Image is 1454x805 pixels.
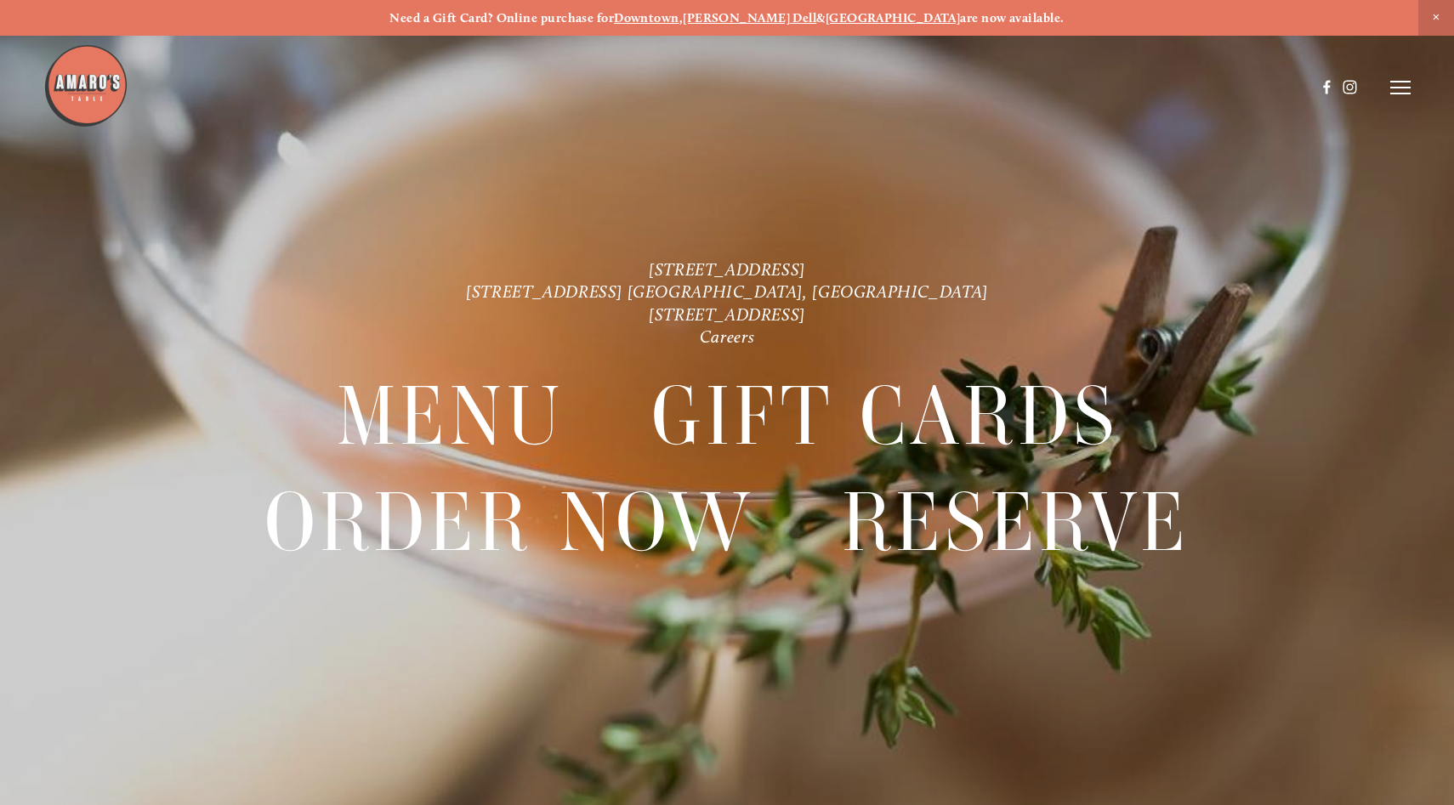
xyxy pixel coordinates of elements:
a: Careers [700,326,754,347]
a: [GEOGRAPHIC_DATA] [826,10,961,26]
a: Order Now [264,470,754,575]
span: Order Now [264,470,754,575]
a: [STREET_ADDRESS] [649,258,805,279]
strong: Need a Gift Card? Online purchase for [389,10,614,26]
a: [STREET_ADDRESS] [GEOGRAPHIC_DATA], [GEOGRAPHIC_DATA] [466,281,988,302]
a: [PERSON_NAME] Dell [683,10,816,26]
strong: & [816,10,825,26]
strong: , [679,10,683,26]
a: Downtown [614,10,679,26]
span: Reserve [842,470,1190,575]
a: [STREET_ADDRESS] [649,303,805,324]
a: Reserve [842,470,1190,575]
img: Amaro's Table [43,43,128,128]
a: Menu [337,364,565,468]
a: Gift Cards [651,364,1117,468]
strong: are now available. [960,10,1064,26]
